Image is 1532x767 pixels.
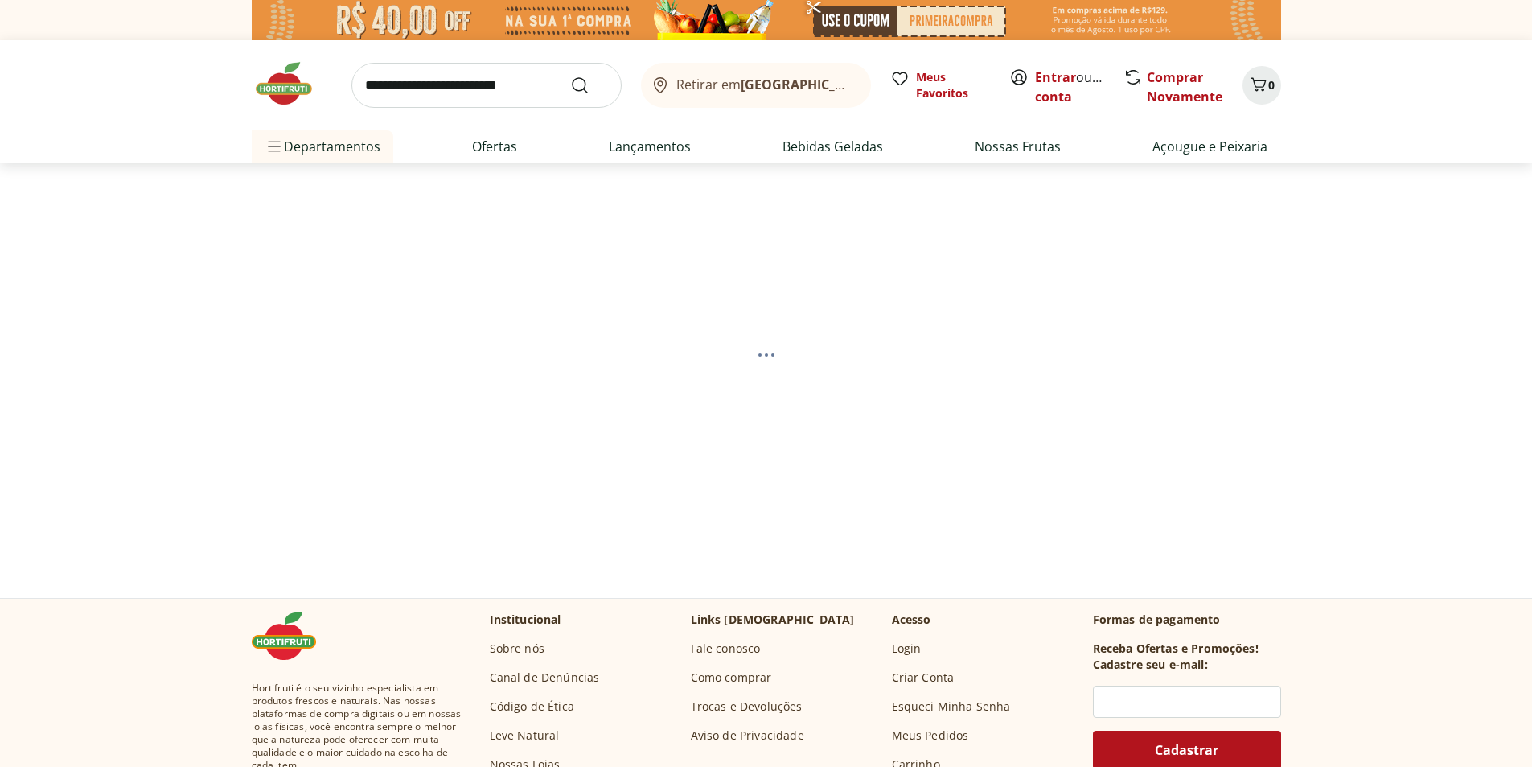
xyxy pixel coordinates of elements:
img: Hortifruti [252,60,332,108]
a: Lançamentos [609,137,691,156]
a: Bebidas Geladas [782,137,883,156]
a: Código de Ética [490,699,574,715]
button: Carrinho [1242,66,1281,105]
p: Links [DEMOGRAPHIC_DATA] [691,612,855,628]
a: Nossas Frutas [975,137,1061,156]
img: Hortifruti [252,612,332,660]
span: Cadastrar [1155,744,1218,757]
a: Meus Favoritos [890,69,990,101]
a: Leve Natural [490,728,560,744]
b: [GEOGRAPHIC_DATA]/[GEOGRAPHIC_DATA] [741,76,1012,93]
a: Fale conosco [691,641,761,657]
a: Ofertas [472,137,517,156]
a: Login [892,641,922,657]
p: Acesso [892,612,931,628]
a: Canal de Denúncias [490,670,600,686]
a: Criar Conta [892,670,955,686]
a: Como comprar [691,670,772,686]
a: Açougue e Peixaria [1152,137,1267,156]
span: Departamentos [265,127,380,166]
input: search [351,63,622,108]
a: Esqueci Minha Senha [892,699,1011,715]
p: Formas de pagamento [1093,612,1281,628]
a: Meus Pedidos [892,728,969,744]
h3: Receba Ofertas e Promoções! [1093,641,1259,657]
a: Comprar Novamente [1147,68,1222,105]
span: 0 [1268,77,1275,93]
span: Retirar em [676,77,854,92]
button: Retirar em[GEOGRAPHIC_DATA]/[GEOGRAPHIC_DATA] [641,63,871,108]
a: Criar conta [1035,68,1123,105]
p: Institucional [490,612,561,628]
a: Trocas e Devoluções [691,699,803,715]
span: Meus Favoritos [916,69,990,101]
a: Aviso de Privacidade [691,728,804,744]
a: Entrar [1035,68,1076,86]
span: ou [1035,68,1107,106]
button: Menu [265,127,284,166]
a: Sobre nós [490,641,544,657]
h3: Cadastre seu e-mail: [1093,657,1208,673]
button: Submit Search [570,76,609,95]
